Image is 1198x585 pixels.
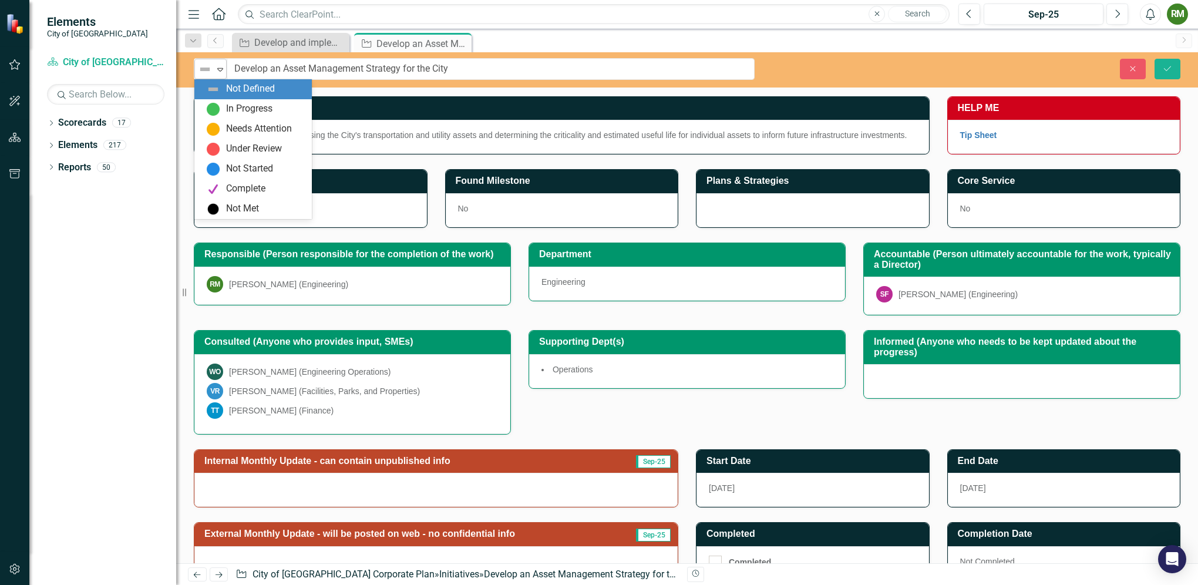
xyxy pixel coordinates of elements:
[206,122,220,136] img: Needs Attention
[905,9,930,18] span: Search
[206,102,220,116] img: In Progress
[238,4,950,25] input: Search ClearPoint...
[207,383,223,399] div: VR
[235,568,678,581] div: » »
[706,456,923,466] h3: Start Date
[988,8,1099,22] div: Sep-25
[97,162,116,172] div: 50
[706,529,923,539] h3: Completed
[227,58,755,80] input: This field is required
[226,182,265,196] div: Complete
[198,62,212,76] img: Not Defined
[226,82,275,96] div: Not Defined
[876,286,893,302] div: SF
[553,365,593,374] span: Operations
[206,182,220,196] img: Complete
[226,122,292,136] div: Needs Attention
[206,142,220,156] img: Under Review
[706,176,923,186] h3: Plans & Strategies
[207,364,223,380] div: WO
[206,82,220,96] img: Not Defined
[207,402,223,419] div: TT
[226,102,272,116] div: In Progress
[984,4,1103,25] button: Sep-25
[636,529,671,542] span: Sep-25
[253,569,435,580] a: City of [GEOGRAPHIC_DATA] Corporate Plan
[229,385,420,397] div: [PERSON_NAME] (Facilities, Parks, and Properties)
[874,249,1174,270] h3: Accountable (Person ultimately accountable for the work, typically a Director)
[539,249,839,260] h3: Department
[874,337,1174,357] h3: Informed (Anyone who needs to be kept updated about the progress)
[226,142,282,156] div: Under Review
[58,116,106,130] a: Scorecards
[204,103,923,113] h3: Description
[960,204,971,213] span: No
[207,129,917,141] p: This initiative involves assessing the City's transportation and utility assets and determining t...
[204,176,421,186] h3: Planning Tier
[47,84,164,105] input: Search Below...
[898,288,1018,300] div: [PERSON_NAME] (Engineering)
[1167,4,1188,25] button: RM
[958,529,1175,539] h3: Completion Date
[226,202,259,216] div: Not Met
[709,483,735,493] span: [DATE]
[206,202,220,216] img: Not Met
[960,130,997,140] a: Tip Sheet
[6,14,26,34] img: ClearPoint Strategy
[204,456,613,466] h3: Internal Monthly Update - can contain unpublished info
[960,483,986,493] span: [DATE]
[58,139,97,152] a: Elements
[204,337,504,347] h3: Consulted (Anyone who provides input, SMEs)
[229,405,334,416] div: [PERSON_NAME] (Finance)
[229,366,391,378] div: [PERSON_NAME] (Engineering Operations)
[112,118,131,128] div: 17
[206,162,220,176] img: Not Started
[207,276,223,292] div: RM
[888,6,947,22] button: Search
[226,162,273,176] div: Not Started
[439,569,479,580] a: Initiatives
[254,35,346,50] div: Develop and implement green infrastructure design and maintenance specifications, guidelines, and...
[47,15,148,29] span: Elements
[539,337,839,347] h3: Supporting Dept(s)
[456,176,672,186] h3: Found Milestone
[958,456,1175,466] h3: End Date
[541,277,585,287] span: Engineering
[47,29,148,38] small: City of [GEOGRAPHIC_DATA]
[204,529,624,539] h3: External Monthly Update - will be posted on web - no confidential info
[229,278,348,290] div: [PERSON_NAME] (Engineering)
[958,176,1175,186] h3: Core Service
[103,140,126,150] div: 217
[235,35,346,50] a: Develop and implement green infrastructure design and maintenance specifications, guidelines, and...
[484,569,698,580] div: Develop an Asset Management Strategy for the City
[58,161,91,174] a: Reports
[948,546,1180,580] div: Not Completed
[458,204,469,213] span: No
[1158,545,1186,573] div: Open Intercom Messenger
[204,249,504,260] h3: Responsible (Person responsible for the completion of the work)
[636,455,671,468] span: Sep-25
[47,56,164,69] a: City of [GEOGRAPHIC_DATA] Corporate Plan
[376,36,469,51] div: Develop an Asset Management Strategy for the City
[958,103,1175,113] h3: HELP ME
